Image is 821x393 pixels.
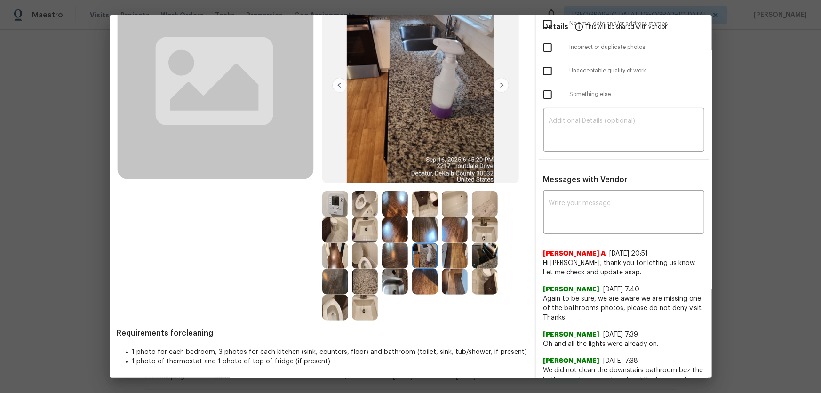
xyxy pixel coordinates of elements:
[132,357,527,366] li: 1 photo of thermostat and 1 photo of top of fridge (if present)
[132,347,527,357] li: 1 photo for each bedroom, 3 photos for each kitchen (sink, counters, floor) and bathroom (toilet,...
[610,250,648,257] span: [DATE] 20:51
[543,249,606,258] span: [PERSON_NAME] A
[543,285,600,294] span: [PERSON_NAME]
[536,83,712,106] div: Something else
[536,36,712,59] div: Incorrect or duplicate photos
[543,258,704,277] span: Hi [PERSON_NAME], thank you for letting us know. Let me check and update asap.
[543,176,628,184] span: Messages with Vendor
[604,358,638,364] span: [DATE] 7:38
[570,67,704,75] span: Unacceptable quality of work
[604,286,640,293] span: [DATE] 7:40
[604,331,638,338] span: [DATE] 7:39
[536,59,712,83] div: Unacceptable quality of work
[586,15,667,38] span: This will be shared with vendor
[543,294,704,322] span: Again to be sure, we are aware we are missing one of the bathrooms photos, please do not deny vis...
[570,90,704,98] span: Something else
[543,330,600,339] span: [PERSON_NAME]
[543,339,704,349] span: Oh and all the lights were already on.
[570,43,704,51] span: Incorrect or duplicate photos
[543,356,600,366] span: [PERSON_NAME]
[332,78,347,93] img: left-chevron-button-url
[117,329,527,338] span: Requirements for cleaning
[494,78,509,93] img: right-chevron-button-url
